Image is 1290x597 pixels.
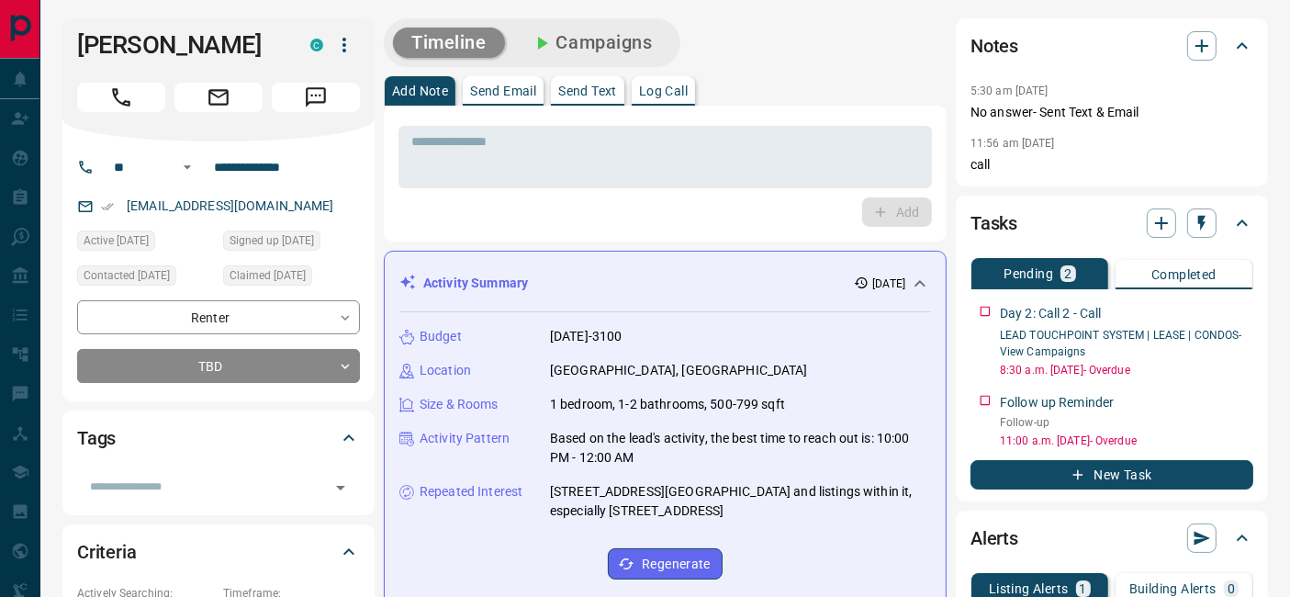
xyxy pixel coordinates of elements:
span: Claimed [DATE] [230,266,306,285]
p: Send Text [558,84,617,97]
h2: Notes [970,31,1018,61]
button: Campaigns [512,28,671,58]
button: Regenerate [608,548,723,580]
div: condos.ca [310,39,323,51]
p: 5:30 am [DATE] [970,84,1049,97]
div: Tasks [970,201,1253,245]
p: Completed [1151,268,1217,281]
svg: Email Verified [101,200,114,213]
p: Send Email [470,84,536,97]
p: Listing Alerts [989,582,1069,595]
p: Activity Pattern [420,429,510,448]
p: 8:30 a.m. [DATE] - Overdue [1000,362,1253,378]
p: 1 [1080,582,1087,595]
span: Signed up [DATE] [230,231,314,250]
p: Activity Summary [423,274,528,293]
a: LEAD TOUCHPOINT SYSTEM | LEASE | CONDOS- View Campaigns [1000,329,1242,358]
span: Message [272,83,360,112]
p: Follow-up [1000,414,1253,431]
div: Notes [970,24,1253,68]
span: Contacted [DATE] [84,266,170,285]
p: 11:00 a.m. [DATE] - Overdue [1000,433,1253,449]
p: Based on the lead's activity, the best time to reach out is: 10:00 PM - 12:00 AM [550,429,931,467]
span: Call [77,83,165,112]
div: Criteria [77,530,360,574]
p: Add Note [392,84,448,97]
h2: Tags [77,423,116,453]
p: Day 2: Call 2 - Call [1000,304,1102,323]
p: 1 bedroom, 1-2 bathrooms, 500-799 sqft [550,395,785,414]
p: [GEOGRAPHIC_DATA], [GEOGRAPHIC_DATA] [550,361,808,380]
div: Wed May 28 2025 [223,231,360,256]
p: [STREET_ADDRESS][GEOGRAPHIC_DATA] and listings within it, especially [STREET_ADDRESS] [550,482,931,521]
p: No answer- Sent Text & Email [970,103,1253,122]
div: Sat Jun 28 2025 [77,231,214,256]
span: Active [DATE] [84,231,149,250]
p: Location [420,361,471,380]
h2: Alerts [970,524,1018,553]
button: Open [328,475,353,501]
button: Open [176,156,198,178]
p: Log Call [639,84,688,97]
p: [DATE]-3100 [550,327,622,346]
p: 0 [1228,582,1235,595]
div: Activity Summary[DATE] [399,266,931,300]
p: Building Alerts [1129,582,1217,595]
div: Wed Jun 11 2025 [223,265,360,291]
h2: Tasks [970,208,1017,238]
div: Renter [77,300,360,334]
div: Alerts [970,516,1253,560]
p: Pending [1004,267,1053,280]
p: 11:56 am [DATE] [970,137,1055,150]
p: Budget [420,327,462,346]
div: Tags [77,416,360,460]
div: Sat Jul 19 2025 [77,265,214,291]
p: Repeated Interest [420,482,522,501]
h1: [PERSON_NAME] [77,30,283,60]
p: Follow up Reminder [1000,393,1114,412]
p: call [970,155,1253,175]
a: [EMAIL_ADDRESS][DOMAIN_NAME] [127,198,334,213]
h2: Criteria [77,537,137,567]
p: [DATE] [872,276,905,292]
button: Timeline [393,28,505,58]
div: TBD [77,349,360,383]
button: New Task [970,460,1253,490]
p: 2 [1064,267,1071,280]
span: Email [174,83,263,112]
p: Size & Rooms [420,395,499,414]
